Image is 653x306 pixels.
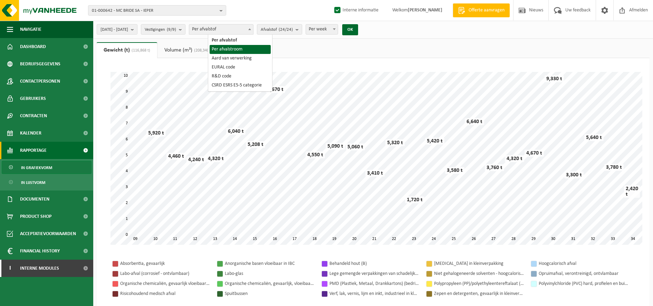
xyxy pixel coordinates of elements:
[20,242,60,260] span: Financial History
[210,36,271,45] li: Per afvalstof
[306,24,338,35] span: Per week
[385,139,405,146] div: 5,320 t
[120,279,210,288] div: Organische chemicaliën, gevaarlijk vloeibaar in kleinverpakking
[225,289,315,298] div: Spuitbussen
[584,134,604,141] div: 5,640 t
[167,27,176,32] count: (9/9)
[346,143,365,150] div: 5,060 t
[261,25,293,35] span: Afvalstof
[210,54,271,63] li: Aard van verwerking
[326,143,345,150] div: 5,090 t
[306,25,338,34] span: Per week
[20,142,47,159] span: Rapportage
[225,259,315,268] div: Anorganische basen vloeibaar in IBC
[210,63,271,72] li: EURAL code
[539,279,628,288] div: Polyvinylchloride (PVC) hard, profielen en buizen, post-consumer
[225,279,315,288] div: Organische chemicaliën, gevaarlijk, vloeibaar in IBC
[7,260,13,277] span: I
[20,38,46,55] span: Dashboard
[210,45,271,54] li: Per afvalstroom
[97,42,157,58] a: Gewicht (t)
[333,5,378,16] label: Interne informatie
[434,259,524,268] div: [MEDICAL_DATA] in kleinverpakking
[434,279,524,288] div: Polypropyleen (PP)/polyethyleentereftalaat (PET) spanbanden
[166,153,186,160] div: 4,460 t
[225,269,315,278] div: Labo-glas
[145,25,176,35] span: Vestigingen
[329,269,419,278] div: Lege gemengde verpakkingen van schadelijke stoffen
[329,259,419,268] div: Behandeld hout (B)
[21,161,52,174] span: In grafiekvorm
[20,55,60,73] span: Bedrijfsgegevens
[467,7,506,14] span: Offerte aanvragen
[192,48,216,53] span: (208,340 m³)
[97,24,137,35] button: [DATE] - [DATE]
[120,259,210,268] div: Absorbentia, gevaarlijk
[545,75,564,82] div: 9,330 t
[92,6,217,16] span: 01-000642 - MC BRIDE SA - IEPER
[564,171,584,178] div: 3,300 t
[2,161,92,174] a: In grafiekvorm
[257,24,302,35] button: Afvalstof(24/24)
[306,151,325,158] div: 4,550 t
[20,124,41,142] span: Kalender
[342,24,358,35] button: OK
[505,155,524,162] div: 4,320 t
[130,48,150,53] span: (116,868 t)
[120,269,210,278] div: Labo-afval (corrosief - ontvlambaar)
[425,138,444,145] div: 5,420 t
[539,259,628,268] div: Hoogcalorisch afval
[20,73,60,90] span: Contactpersonen
[210,81,271,90] li: CSRD ESRS E5-5 categorie
[434,269,524,278] div: Niet gehalogeneerde solventen - hoogcalorisch in kleinverpakking
[485,164,504,171] div: 3,760 t
[465,118,484,125] div: 6,640 t
[329,289,419,298] div: Verf, lak, vernis, lijm en inkt, industrieel in kleinverpakking
[453,3,510,17] a: Offerte aanvragen
[88,5,226,16] button: 01-000642 - MC BRIDE SA - IEPER
[604,164,624,171] div: 3,780 t
[329,279,419,288] div: PMD (Plastiek, Metaal, Drankkartons) (bedrijven)
[189,24,253,35] span: Per afvalstof
[405,196,424,203] div: 1,720 t
[2,176,92,189] a: In lijstvorm
[624,185,640,198] div: 2,420 t
[20,191,49,208] span: Documenten
[434,289,524,298] div: Zepen en detergenten, gevaarlijk in kleinverpakking
[146,130,166,137] div: 5,920 t
[20,208,51,225] span: Product Shop
[279,27,293,32] count: (24/24)
[226,128,246,135] div: 6,040 t
[20,260,59,277] span: Interne modules
[445,167,464,174] div: 3,580 t
[210,72,271,81] li: R&D code
[20,107,47,124] span: Contracten
[186,156,206,163] div: 4,240 t
[266,86,285,93] div: 8,670 t
[365,170,385,177] div: 3,410 t
[206,155,225,162] div: 4,320 t
[100,25,128,35] span: [DATE] - [DATE]
[141,24,185,35] button: Vestigingen(9/9)
[246,141,265,148] div: 5,208 t
[20,90,46,107] span: Gebruikers
[408,8,442,13] strong: [PERSON_NAME]
[20,21,41,38] span: Navigatie
[189,25,253,34] span: Per afvalstof
[525,150,544,157] div: 4,670 t
[21,176,45,189] span: In lijstvorm
[20,225,76,242] span: Acceptatievoorwaarden
[157,42,223,58] a: Volume (m³)
[539,269,628,278] div: Opruimafval, verontreinigd, ontvlambaar
[120,289,210,298] div: Risicohoudend medisch afval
